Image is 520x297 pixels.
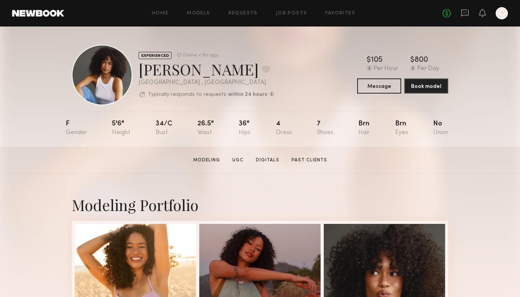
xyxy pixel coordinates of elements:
[229,157,247,164] a: UGC
[190,157,223,164] a: Modeling
[325,11,355,16] a: Favorites
[395,120,408,136] div: Brn
[228,11,258,16] a: Requests
[197,120,214,136] div: 26.5"
[373,66,398,72] div: Per Hour
[139,52,172,59] div: EXPERIENCED
[152,11,169,16] a: Home
[66,120,87,136] div: F
[288,157,330,164] a: Past Clients
[433,120,448,136] div: No
[357,78,401,94] button: Message
[156,120,172,136] div: 34/c
[139,80,274,86] div: [GEOGRAPHIC_DATA] , [GEOGRAPHIC_DATA]
[148,92,226,97] p: Typically responds to requests
[112,120,130,136] div: 5'6"
[367,56,371,64] div: $
[276,120,292,136] div: 4
[253,157,282,164] a: Digitals
[239,120,251,136] div: 36"
[183,53,218,58] div: Online < 1hr ago
[358,120,370,136] div: Brn
[371,56,383,64] div: 105
[496,7,508,19] a: C
[404,78,448,94] button: Book model
[228,92,267,97] b: within 24 hours
[72,195,448,215] div: Modeling Portfolio
[139,59,274,79] div: [PERSON_NAME]
[317,120,333,136] div: 7
[410,56,414,64] div: $
[276,11,307,16] a: Job Posts
[414,56,428,64] div: 800
[187,11,210,16] a: Models
[417,66,439,72] div: Per Day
